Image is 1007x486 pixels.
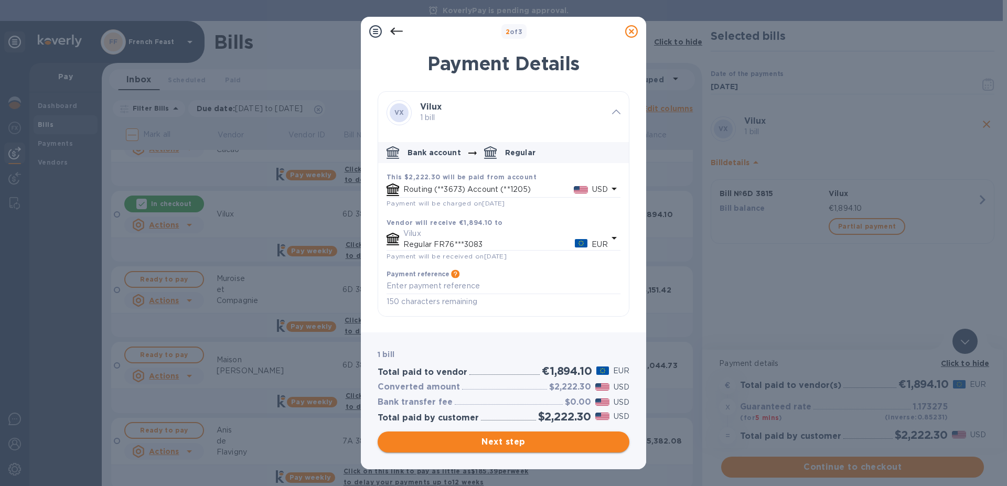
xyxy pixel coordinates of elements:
[403,184,574,195] p: Routing (**3673) Account (**1205)
[408,147,461,158] p: Bank account
[378,138,629,316] div: default-method
[387,296,620,308] p: 150 characters remaining
[394,109,404,116] b: VX
[387,173,537,181] b: This $2,222.30 will be paid from account
[549,382,591,392] h3: $2,222.30
[378,397,453,407] h3: Bank transfer fee
[378,368,467,377] h3: Total paid to vendor
[378,52,629,74] h1: Payment Details
[387,219,503,226] b: Vendor will receive €1,894.10 to
[420,112,604,123] p: 1 bill
[378,431,629,452] button: Next step
[574,186,588,193] img: USD
[386,436,621,448] span: Next step
[614,411,629,422] p: USD
[538,410,591,423] h2: $2,222.30
[420,102,442,112] b: Vilux
[595,413,609,420] img: USD
[614,397,629,408] p: USD
[403,228,608,239] p: Vilux
[613,365,629,376] p: EUR
[506,28,510,36] span: 2
[595,383,609,391] img: USD
[542,364,592,377] h2: €1,894.10
[387,271,449,278] h3: Payment reference
[378,92,629,134] div: VXVilux 1 bill
[378,350,394,359] b: 1 bill
[595,398,609,406] img: USD
[403,239,575,250] p: Regular FR76***3083
[387,252,507,260] span: Payment will be received on [DATE]
[592,239,608,250] p: EUR
[592,184,608,195] p: USD
[378,382,460,392] h3: Converted amount
[506,28,523,36] b: of 3
[387,199,505,207] span: Payment will be charged on [DATE]
[378,413,479,423] h3: Total paid by customer
[565,397,591,407] h3: $0.00
[505,147,535,158] p: Regular
[614,382,629,393] p: USD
